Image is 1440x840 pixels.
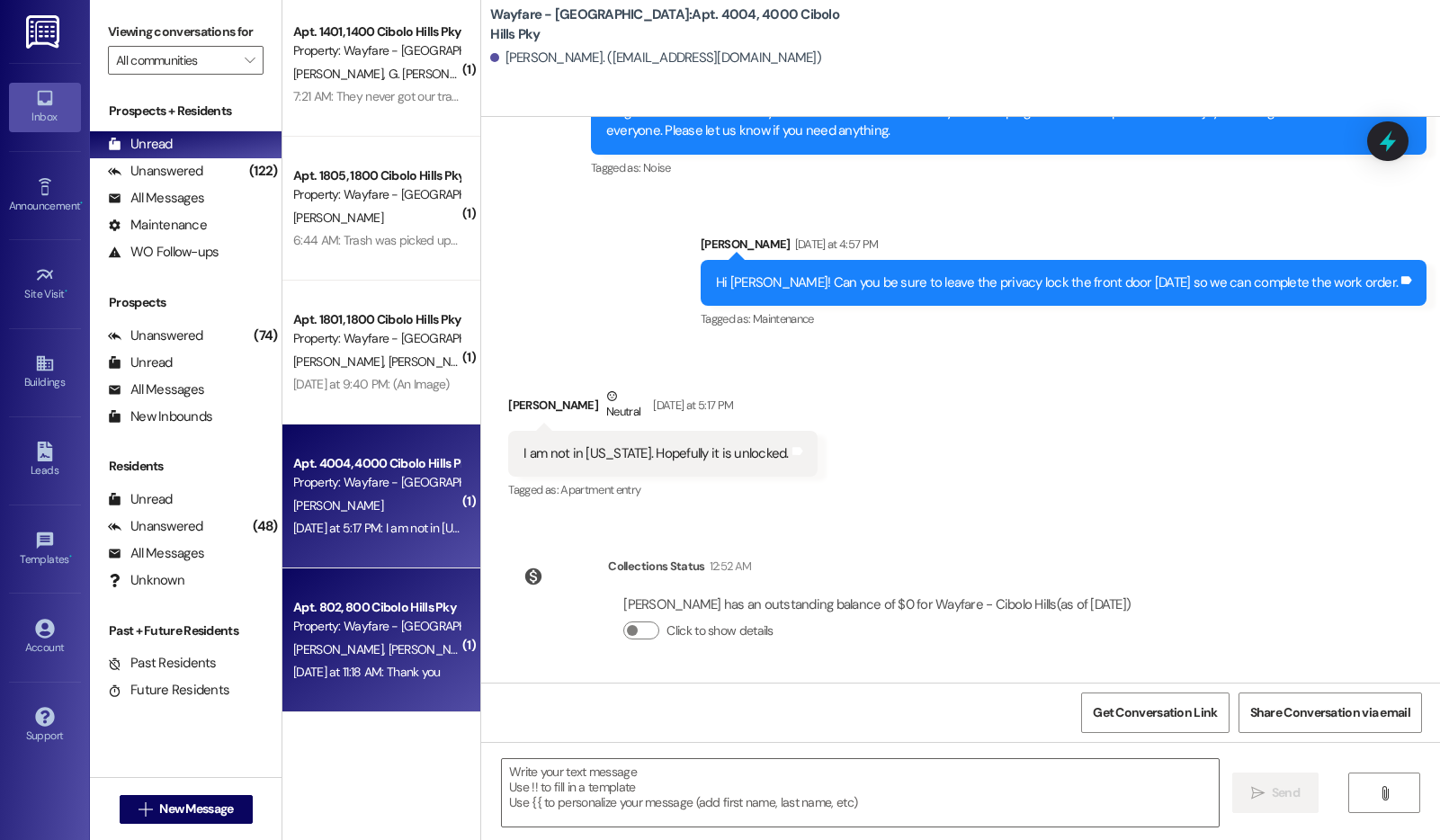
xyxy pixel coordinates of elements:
[293,232,501,248] div: 6:44 AM: Trash was picked up last night
[389,66,493,82] span: G. [PERSON_NAME]
[26,15,63,49] img: ResiDesk Logo
[1378,786,1391,800] i: 
[108,162,203,181] div: Unanswered
[1239,693,1422,733] button: Share Conversation via email
[9,260,81,308] a: Site Visit •
[293,166,460,185] div: Apt. 1805, 1800 Cibolo Hills Pky
[108,216,207,235] div: Maintenance
[108,189,204,208] div: All Messages
[648,396,733,415] div: [DATE] at 5:17 PM
[293,664,441,680] div: [DATE] at 11:18 AM: Thank you
[108,544,204,563] div: All Messages
[293,454,460,473] div: Apt. 4004, 4000 Cibolo Hills Pky
[90,102,282,121] div: Prospects + Residents
[9,613,81,662] a: Account
[1081,693,1229,733] button: Get Conversation Link
[705,557,752,576] div: 12:52 AM
[1272,783,1300,802] span: Send
[69,550,72,563] span: •
[108,135,173,154] div: Unread
[108,681,229,700] div: Future Residents
[293,353,389,370] span: [PERSON_NAME]
[108,380,204,399] div: All Messages
[108,571,184,590] div: Unknown
[293,376,450,392] div: [DATE] at 9:40 PM: (An Image)
[508,477,817,503] div: Tagged as:
[248,513,282,541] div: (48)
[9,83,81,131] a: Inbox
[159,800,233,818] span: New Message
[293,88,514,104] div: 7:21 AM: They never got our trash last night
[293,22,460,41] div: Apt. 1401, 1400 Cibolo Hills Pky
[120,795,253,824] button: New Message
[791,235,879,254] div: [DATE] at 4:57 PM
[389,641,479,657] span: [PERSON_NAME]
[293,210,383,226] span: [PERSON_NAME]
[139,802,152,817] i: 
[249,322,282,350] div: (74)
[623,595,1131,614] div: [PERSON_NAME] has an outstanding balance of $0 for Wayfare - Cibolo Hills (as of [DATE])
[490,49,821,67] div: [PERSON_NAME]. ([EMAIL_ADDRESS][DOMAIN_NAME])
[9,525,81,574] a: Templates •
[90,457,282,476] div: Residents
[1250,703,1410,722] span: Share Conversation via email
[108,243,219,262] div: WO Follow-ups
[108,517,203,536] div: Unanswered
[245,157,282,185] div: (122)
[753,311,814,326] span: Maintenance
[643,160,671,175] span: Noise
[293,473,460,492] div: Property: Wayfare - [GEOGRAPHIC_DATA]
[293,41,460,60] div: Property: Wayfare - [GEOGRAPHIC_DATA]
[666,621,773,640] label: Click to show details
[716,273,1398,292] div: Hi [PERSON_NAME]! Can you be sure to leave the privacy lock the front door [DATE] so we can compl...
[9,348,81,397] a: Buildings
[603,387,644,424] div: Neutral
[293,520,628,536] div: [DATE] at 5:17 PM: I am not in [US_STATE]. Hopefully it is unlocked.
[108,490,173,509] div: Unread
[591,155,1427,181] div: Tagged as:
[108,407,212,426] div: New Inbounds
[108,654,217,673] div: Past Residents
[116,46,235,75] input: All communities
[490,5,850,44] b: Wayfare - [GEOGRAPHIC_DATA]: Apt. 4004, 4000 Cibolo Hills Pky
[80,197,83,210] span: •
[389,353,479,370] span: [PERSON_NAME]
[701,306,1427,332] div: Tagged as:
[293,185,460,204] div: Property: Wayfare - [GEOGRAPHIC_DATA]
[65,285,67,298] span: •
[1232,773,1319,813] button: Send
[560,482,640,497] span: Apartment entry
[245,53,255,67] i: 
[293,497,383,514] span: [PERSON_NAME]
[523,444,788,463] div: I am not in [US_STATE]. Hopefully it is unlocked.
[293,66,389,82] span: [PERSON_NAME]
[1251,786,1265,800] i: 
[293,310,460,329] div: Apt. 1801, 1800 Cibolo Hills Pky
[1093,703,1217,722] span: Get Conversation Link
[90,621,282,640] div: Past + Future Residents
[108,326,203,345] div: Unanswered
[293,598,460,617] div: Apt. 802, 800 Cibolo Hills Pky
[9,701,81,750] a: Support
[9,436,81,485] a: Leads
[293,329,460,348] div: Property: Wayfare - [GEOGRAPHIC_DATA]
[508,387,817,431] div: [PERSON_NAME]
[701,235,1427,260] div: [PERSON_NAME]
[108,18,264,46] label: Viewing conversations for
[608,557,704,576] div: Collections Status
[90,293,282,312] div: Prospects
[293,617,460,636] div: Property: Wayfare - [GEOGRAPHIC_DATA]
[108,353,173,372] div: Unread
[293,641,389,657] span: [PERSON_NAME]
